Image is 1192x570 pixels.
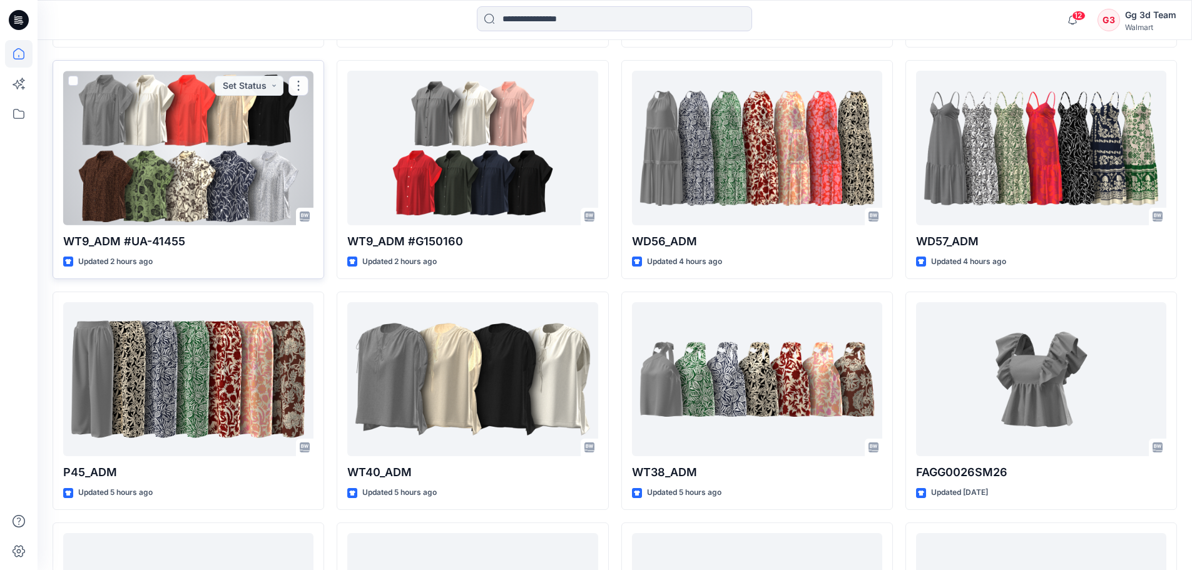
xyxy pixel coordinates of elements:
p: WD56_ADM [632,233,882,250]
p: Updated 4 hours ago [931,255,1006,268]
a: FAGG0026SM26 [916,302,1166,457]
p: FAGG0026SM26 [916,464,1166,481]
a: WD56_ADM [632,71,882,225]
p: WT9_ADM #G150160 [347,233,598,250]
p: WT9_ADM #UA-41455 [63,233,313,250]
p: Updated 4 hours ago [647,255,722,268]
p: Updated 2 hours ago [362,255,437,268]
p: WT40_ADM [347,464,598,481]
p: Updated [DATE] [931,486,988,499]
p: WD57_ADM [916,233,1166,250]
div: Walmart [1125,23,1176,32]
span: 12 [1072,11,1086,21]
p: Updated 5 hours ago [78,486,153,499]
a: WT40_ADM [347,302,598,457]
p: Updated 5 hours ago [362,486,437,499]
p: Updated 5 hours ago [647,486,721,499]
a: P45_ADM [63,302,313,457]
div: G3 [1098,9,1120,31]
a: WT9_ADM #G150160 [347,71,598,225]
p: WT38_ADM [632,464,882,481]
a: WT9_ADM #UA-41455 [63,71,313,225]
a: WT38_ADM [632,302,882,457]
p: Updated 2 hours ago [78,255,153,268]
a: WD57_ADM [916,71,1166,225]
p: P45_ADM [63,464,313,481]
div: Gg 3d Team [1125,8,1176,23]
